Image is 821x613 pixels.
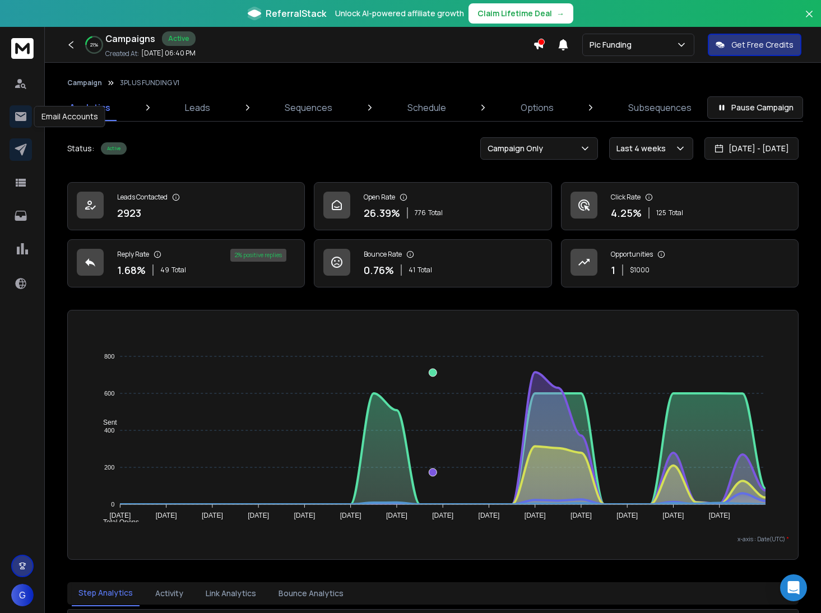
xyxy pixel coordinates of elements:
p: Bounce Rate [364,250,402,259]
p: 1.68 % [117,262,146,278]
span: Total [669,208,683,217]
button: [DATE] - [DATE] [704,137,799,160]
button: Step Analytics [72,581,140,606]
p: [DATE] 06:40 PM [141,49,196,58]
p: 1 [611,262,615,278]
a: Subsequences [621,94,698,121]
p: Opportunities [611,250,653,259]
p: Open Rate [364,193,395,202]
tspan: [DATE] [432,512,453,519]
tspan: [DATE] [294,512,315,519]
p: Subsequences [628,101,692,114]
a: Schedule [401,94,453,121]
p: 0.76 % [364,262,394,278]
span: Sent [95,419,117,426]
tspan: 400 [104,427,114,434]
p: 26.39 % [364,205,400,221]
a: Leads [178,94,217,121]
span: 41 [409,266,415,275]
tspan: 600 [104,390,114,397]
div: Email Accounts [34,106,105,127]
p: Schedule [407,101,446,114]
span: Total [428,208,443,217]
tspan: 200 [104,464,114,471]
span: Total [418,266,432,275]
tspan: [DATE] [248,512,269,519]
button: Link Analytics [199,581,263,606]
tspan: [DATE] [479,512,500,519]
tspan: [DATE] [570,512,592,519]
p: x-axis : Date(UTC) [77,535,789,544]
p: Leads Contacted [117,193,168,202]
button: Close banner [802,7,817,34]
p: 2923 [117,205,141,221]
button: Activity [149,581,190,606]
span: → [556,8,564,19]
p: Unlock AI-powered affiliate growth [335,8,464,19]
button: Claim Lifetime Deal→ [469,3,573,24]
div: 2 % positive replies [230,249,286,262]
p: Campaign Only [488,143,548,154]
tspan: [DATE] [340,512,361,519]
tspan: [DATE] [616,512,638,519]
p: Analytics [69,101,110,114]
a: Bounce Rate0.76%41Total [314,239,551,287]
tspan: [DATE] [386,512,407,519]
a: Reply Rate1.68%49Total2% positive replies [67,239,305,287]
tspan: [DATE] [202,512,223,519]
span: Total Opens [95,518,139,526]
a: Sequences [278,94,339,121]
a: Analytics [63,94,117,121]
p: Click Rate [611,193,641,202]
span: ReferralStack [266,7,326,20]
a: Leads Contacted2923 [67,182,305,230]
div: Open Intercom Messenger [780,574,807,601]
p: Options [521,101,554,114]
tspan: [DATE] [709,512,730,519]
tspan: [DATE] [109,512,131,519]
button: Get Free Credits [708,34,801,56]
a: Open Rate26.39%776Total [314,182,551,230]
a: Options [514,94,560,121]
a: Opportunities1$1000 [561,239,799,287]
span: 776 [415,208,426,217]
p: Last 4 weeks [616,143,670,154]
span: 49 [160,266,169,275]
button: Bounce Analytics [272,581,350,606]
tspan: 800 [104,353,114,360]
p: Get Free Credits [731,39,794,50]
p: $ 1000 [630,266,650,275]
tspan: [DATE] [663,512,684,519]
p: Sequences [285,101,332,114]
a: Click Rate4.25%125Total [561,182,799,230]
button: Pause Campaign [707,96,803,119]
div: Active [162,31,196,46]
button: Campaign [67,78,102,87]
tspan: 0 [111,501,114,508]
span: 125 [656,208,666,217]
tspan: [DATE] [525,512,546,519]
h1: Campaigns [105,32,155,45]
span: Total [171,266,186,275]
p: 21 % [90,41,98,48]
p: Pic Funding [590,39,636,50]
button: G [11,584,34,606]
tspan: [DATE] [156,512,177,519]
div: Active [101,142,127,155]
p: Created At: [105,49,139,58]
p: 3PL US FUNDING V1 [120,78,179,87]
p: Reply Rate [117,250,149,259]
p: 4.25 % [611,205,642,221]
p: Leads [185,101,210,114]
p: Status: [67,143,94,154]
